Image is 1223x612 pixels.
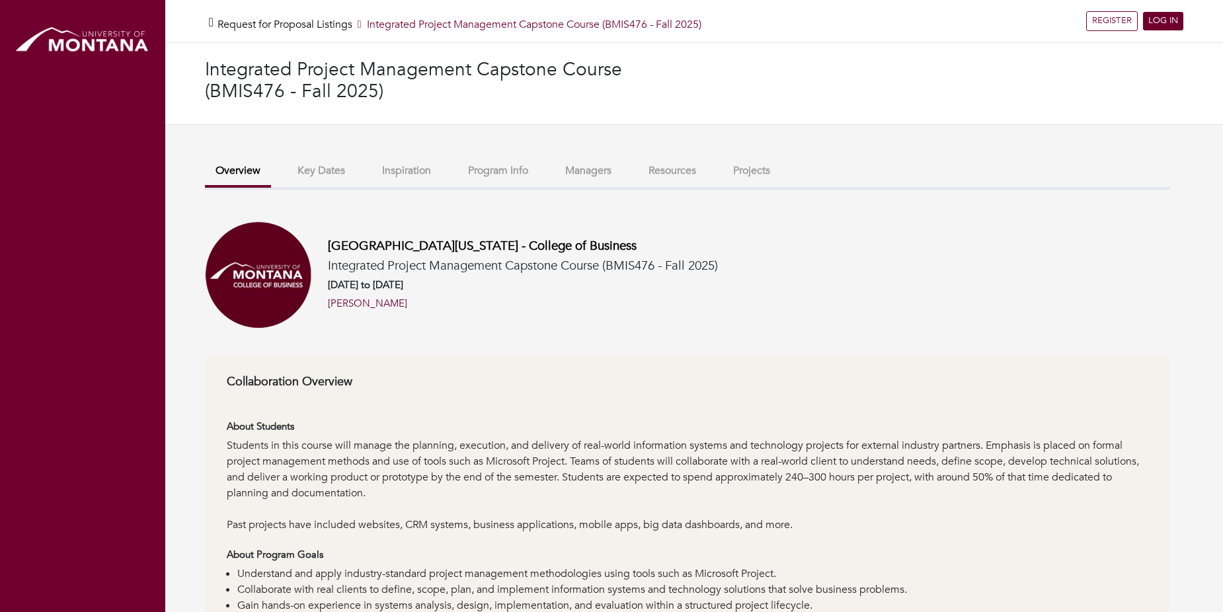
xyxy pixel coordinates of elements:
[227,549,1148,560] h6: About Program Goals
[328,296,407,311] a: [PERSON_NAME]
[237,566,1148,582] li: Understand and apply industry-standard project management methodologies using tools such as Micro...
[457,157,539,185] button: Program Info
[1143,12,1183,30] a: LOG IN
[328,279,718,291] h6: [DATE] to [DATE]
[205,157,271,188] button: Overview
[217,19,701,31] h5: Integrated Project Management Capstone Course (BMIS476 - Fall 2025)
[287,157,356,185] button: Key Dates
[237,582,1148,597] li: Collaborate with real clients to define, scope, plan, and implement information systems and techn...
[328,258,718,274] h5: Integrated Project Management Capstone Course (BMIS476 - Fall 2025)
[227,517,1148,533] div: Past projects have included websites, CRM systems, business applications, mobile apps, big data d...
[638,157,707,185] button: Resources
[372,157,442,185] button: Inspiration
[723,157,781,185] button: Projects
[13,23,152,58] img: montana_logo.png
[328,237,637,254] a: [GEOGRAPHIC_DATA][US_STATE] - College of Business
[227,438,1148,517] div: Students in this course will manage the planning, execution, and delivery of real-world informati...
[217,17,352,32] a: Request for Proposal Listings
[1086,11,1138,31] a: REGISTER
[205,221,312,328] img: Univeristy%20of%20Montana%20College%20of%20Business.png
[227,375,1148,389] h6: Collaboration Overview
[555,157,622,185] button: Managers
[227,420,1148,432] h6: About Students
[205,59,694,103] h3: Integrated Project Management Capstone Course (BMIS476 - Fall 2025)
